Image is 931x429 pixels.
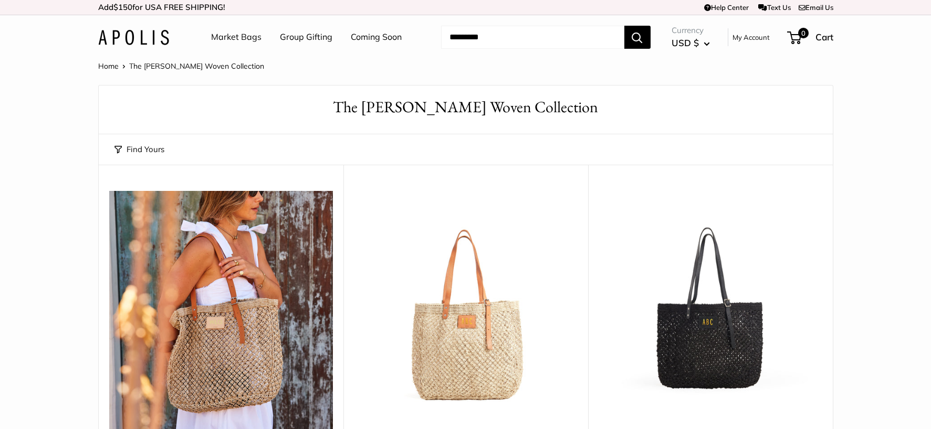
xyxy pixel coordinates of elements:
a: Help Center [704,3,749,12]
a: Home [98,61,119,71]
a: Mercado Woven in BlackMercado Woven in Black [599,191,822,414]
img: Mercado Woven in Black [599,191,822,414]
a: Mercado Woven in NaturalMercado Woven in Natural [354,191,578,414]
span: USD $ [672,37,699,48]
a: 0 Cart [788,29,833,46]
span: The [PERSON_NAME] Woven Collection [129,61,264,71]
nav: Breadcrumb [98,59,264,73]
h1: The [PERSON_NAME] Woven Collection [114,96,817,119]
a: Market Bags [211,29,261,45]
img: Apolis [98,30,169,45]
a: Coming Soon [351,29,402,45]
img: Mercado Woven in Natural [354,191,578,414]
button: Find Yours [114,142,164,157]
input: Search... [441,26,624,49]
a: Email Us [799,3,833,12]
button: Search [624,26,651,49]
span: Cart [815,31,833,42]
a: Group Gifting [280,29,332,45]
a: My Account [733,31,770,44]
span: Currency [672,23,710,38]
button: USD $ [672,35,710,51]
span: 0 [798,28,808,38]
span: $150 [113,2,132,12]
a: Text Us [758,3,790,12]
